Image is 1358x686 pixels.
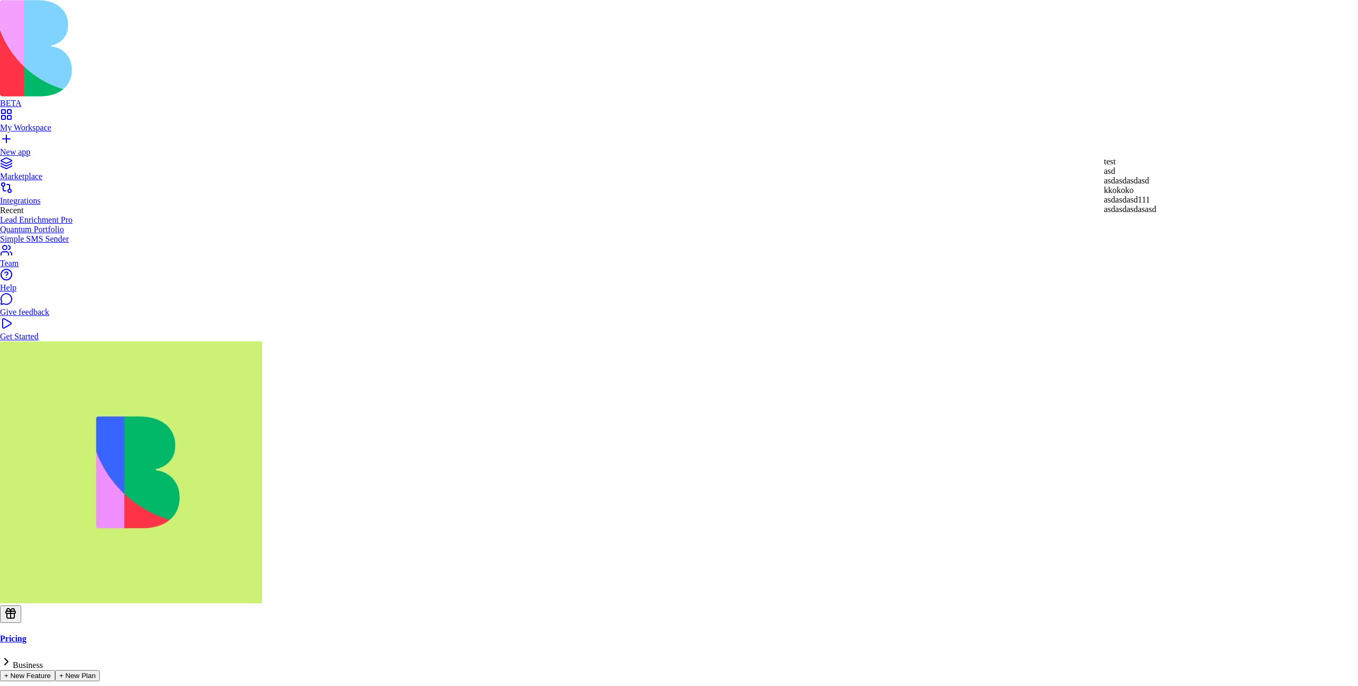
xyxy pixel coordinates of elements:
span: kkokoko [1104,186,1134,195]
span: asdasdasdasasd [1104,205,1156,214]
span: test [1104,157,1116,166]
span: asdasdasd111 [1104,195,1150,204]
span: asd [1104,166,1115,175]
span: asdasdasdasd [1104,176,1149,185]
